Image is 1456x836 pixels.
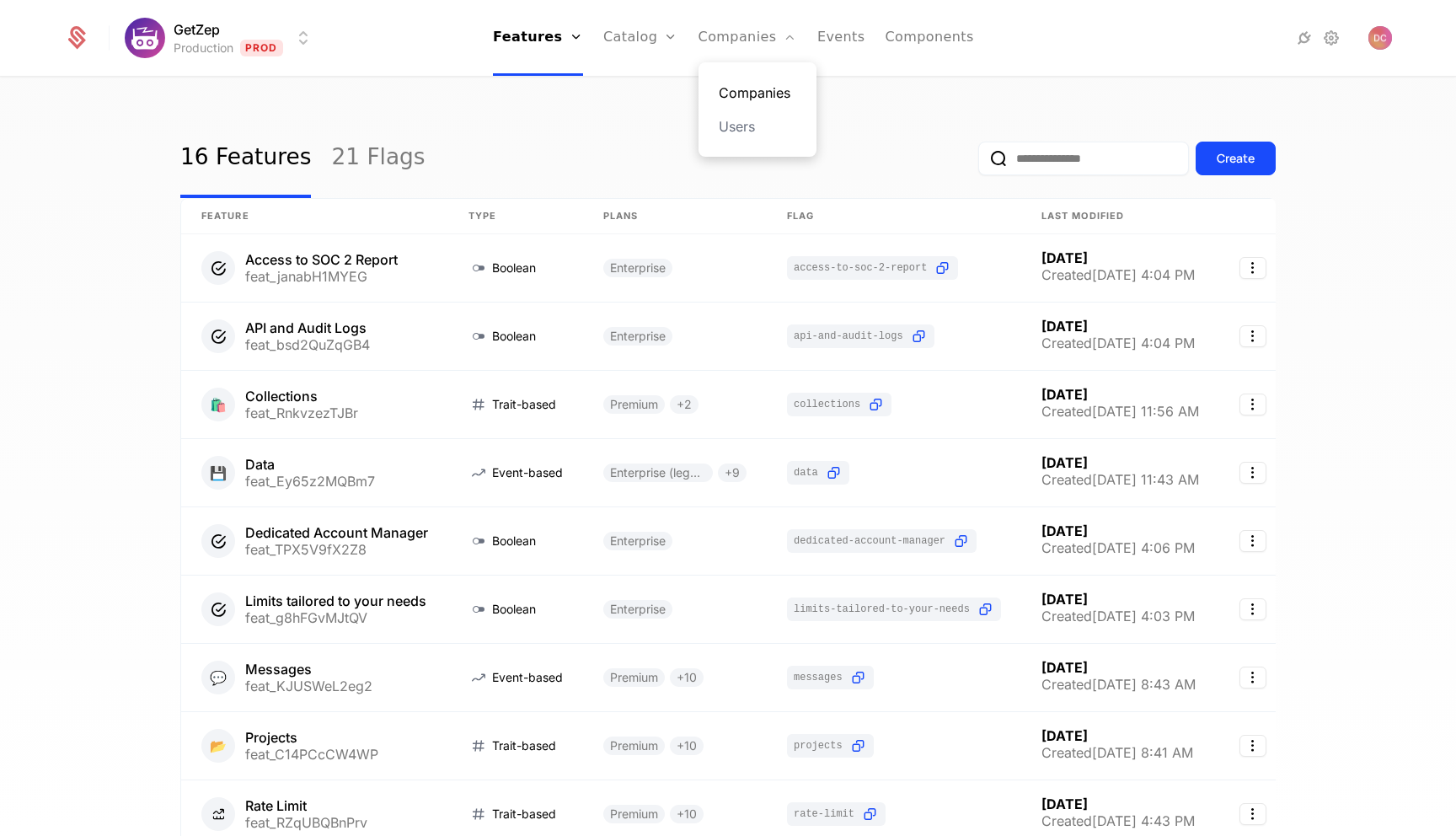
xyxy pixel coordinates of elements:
[1239,803,1266,825] button: Select action
[240,40,283,56] span: Prod
[1294,28,1314,48] a: Integrations
[1368,26,1392,50] button: Open user button
[174,40,233,56] div: Production
[448,199,583,234] th: Type
[125,18,165,58] img: GetZep
[1196,142,1276,175] button: Create
[130,19,313,56] button: Select environment
[1239,530,1266,552] button: Select action
[767,199,1021,234] th: Flag
[583,199,767,234] th: Plans
[181,199,448,234] th: Feature
[1239,325,1266,347] button: Select action
[1239,394,1266,415] button: Select action
[1321,28,1341,48] a: Settings
[1217,150,1255,167] div: Create
[1239,735,1266,757] button: Select action
[174,19,220,40] span: GetZep
[180,119,311,198] a: 16 Features
[1239,257,1266,279] button: Select action
[719,116,796,137] a: Users
[1239,598,1266,620] button: Select action
[331,119,425,198] a: 21 Flags
[1239,462,1266,484] button: Select action
[719,83,796,103] a: Companies
[1021,199,1219,234] th: Last Modified
[1239,667,1266,689] button: Select action
[1368,26,1392,50] img: Daniel Chalef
